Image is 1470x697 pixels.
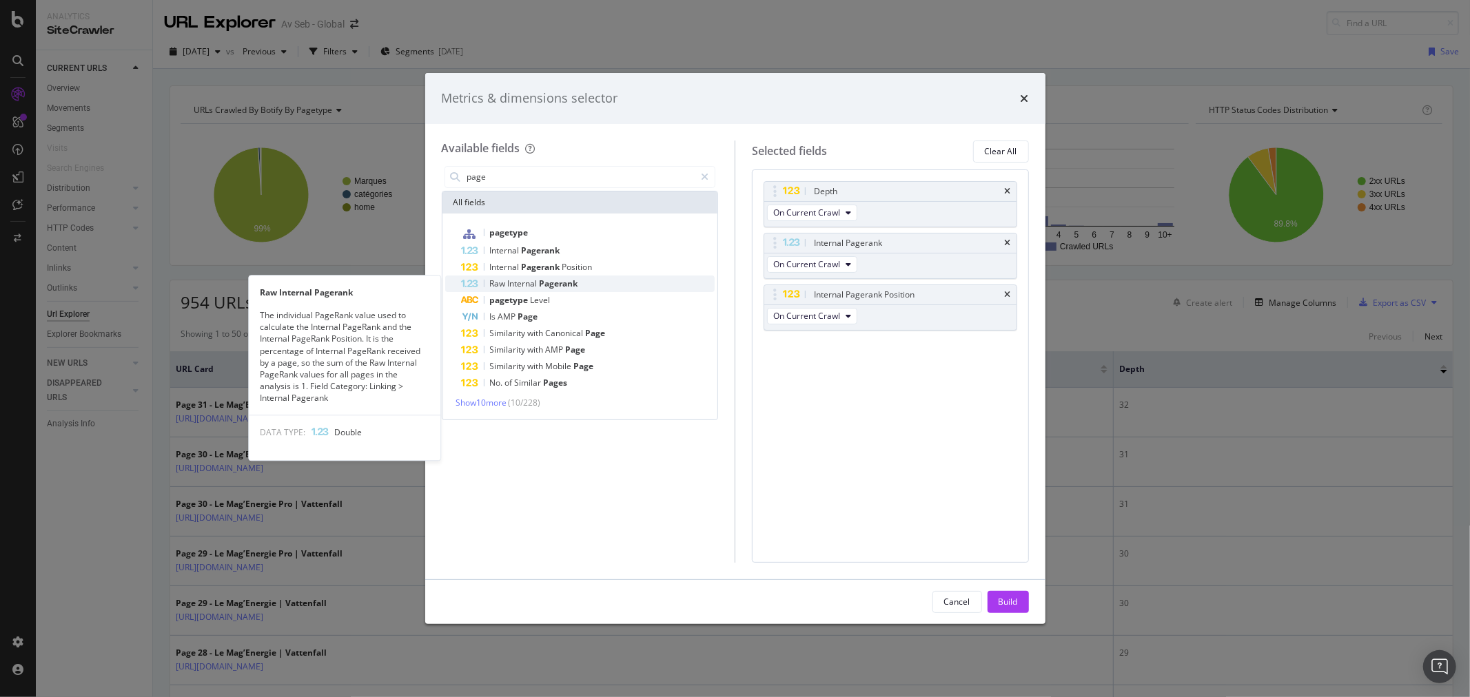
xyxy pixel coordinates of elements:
div: Depth [814,185,837,198]
span: of [505,377,515,388]
span: AMP [546,344,566,355]
span: Position [562,261,593,273]
div: All fields [442,191,718,214]
div: The individual PageRank value used to calculate the Internal PageRank and the Internal PageRank P... [249,309,440,404]
span: Canonical [546,327,586,339]
span: Internal [490,261,522,273]
span: Pages [544,377,568,388]
span: On Current Crawl [773,310,840,322]
span: Show 10 more [456,397,507,408]
span: Similar [515,377,544,388]
span: pagetype [490,227,529,238]
span: Page [518,311,538,322]
button: Cancel [932,591,982,613]
span: Internal [508,278,540,289]
span: Level [531,294,551,306]
div: times [1005,187,1011,196]
div: Raw Internal Pagerank [249,287,440,298]
div: Internal Pagerank [814,236,882,250]
div: Clear All [985,145,1017,157]
span: Similarity [490,327,528,339]
div: Internal Pagerank PositiontimesOn Current Crawl [764,284,1017,331]
button: On Current Crawl [767,256,857,273]
span: Page [574,360,594,372]
span: On Current Crawl [773,207,840,218]
span: On Current Crawl [773,258,840,270]
div: modal [425,73,1045,624]
div: times [1021,90,1029,107]
span: No. [490,377,505,388]
span: Pagerank [522,245,560,256]
div: Build [999,596,1018,607]
div: times [1005,291,1011,299]
button: On Current Crawl [767,308,857,324]
button: Clear All [973,141,1029,163]
div: Metrics & dimensions selector [442,90,618,107]
input: Search by field name [466,167,695,187]
button: Build [988,591,1029,613]
div: Available fields [442,141,520,156]
span: Similarity [490,344,528,355]
span: Similarity [490,360,528,372]
div: times [1005,239,1011,247]
span: Mobile [546,360,574,372]
span: Pagerank [540,278,578,289]
span: with [528,344,546,355]
span: Raw [490,278,508,289]
span: pagetype [490,294,531,306]
div: Selected fields [752,143,827,159]
div: Internal PageranktimesOn Current Crawl [764,233,1017,279]
span: Internal [490,245,522,256]
span: Pagerank [522,261,562,273]
span: with [528,327,546,339]
span: Page [566,344,586,355]
div: Open Intercom Messenger [1423,650,1456,683]
div: Cancel [944,596,970,607]
div: DepthtimesOn Current Crawl [764,181,1017,227]
span: AMP [498,311,518,322]
button: On Current Crawl [767,205,857,221]
div: Internal Pagerank Position [814,288,915,302]
span: ( 10 / 228 ) [509,397,541,408]
span: with [528,360,546,372]
span: Is [490,311,498,322]
span: Page [586,327,606,339]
